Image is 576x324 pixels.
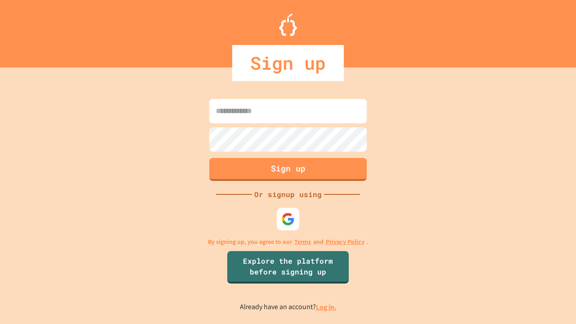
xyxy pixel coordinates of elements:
[209,158,367,181] button: Sign up
[208,237,369,247] p: By signing up, you agree to our and .
[240,301,337,313] p: Already have an account?
[227,251,349,283] a: Explore the platform before signing up
[281,212,295,226] img: google-icon.svg
[279,13,297,36] img: Logo.svg
[294,237,311,247] a: Terms
[252,189,324,200] div: Or signup using
[326,237,364,247] a: Privacy Policy
[232,45,344,81] div: Sign up
[316,302,337,312] a: Log in.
